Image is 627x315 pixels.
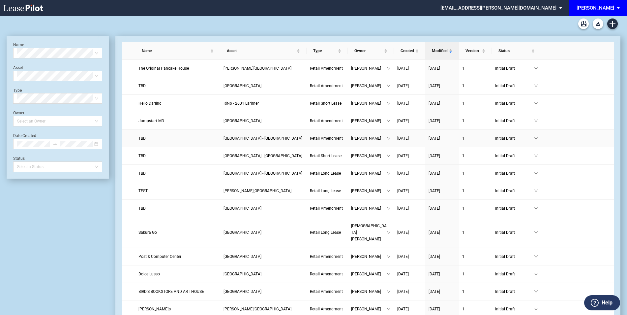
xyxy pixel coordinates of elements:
a: [DATE] [397,153,422,159]
span: Jumpstart MD [138,119,164,123]
span: [PERSON_NAME] [351,83,387,89]
a: Post & Computer Center [138,253,217,260]
span: Status [498,48,530,54]
span: [DATE] [429,206,440,211]
a: [DATE] [397,253,422,260]
span: Uptown Park - East [224,171,302,176]
span: Retail Long Lease [310,171,341,176]
span: RiNo - 2601 Larimer [224,101,259,106]
span: down [534,307,538,311]
span: Initial Draft [495,100,534,107]
span: down [534,255,538,259]
span: Retail Long Lease [310,230,341,235]
span: Initial Draft [495,153,534,159]
a: Jumpstart MD [138,118,217,124]
span: Wendy’s [138,307,171,311]
button: Help [584,295,620,310]
span: down [387,272,391,276]
span: Retail Amendment [310,254,343,259]
span: Uptown Park - East [224,136,302,141]
span: Initial Draft [495,306,534,312]
a: The Original Pancake House [138,65,217,72]
span: TBD [138,154,146,158]
a: 1 [462,135,489,142]
md-menu: Download Blank Form List [591,18,605,29]
span: Retail Amendment [310,136,343,141]
span: [DATE] [397,101,409,106]
span: [PERSON_NAME] [351,188,387,194]
span: down [387,230,391,234]
th: Name [135,42,220,60]
span: 1 [462,119,464,123]
a: Retail Amendment [310,205,344,212]
span: down [387,66,391,70]
span: down [387,255,391,259]
span: down [534,119,538,123]
span: Dolce Lusso [138,272,160,276]
span: [DATE] [429,272,440,276]
span: Trenholm Plaza [224,66,291,71]
span: swap-right [53,142,57,146]
a: [DATE] [429,153,456,159]
a: TEST [138,188,217,194]
span: [DATE] [397,171,409,176]
span: [DATE] [429,84,440,88]
a: Retail Amendment [310,65,344,72]
a: 1 [462,170,489,177]
a: [DATE] [397,205,422,212]
span: [DATE] [429,289,440,294]
span: down [387,171,391,175]
a: TBD [138,135,217,142]
a: [DATE] [429,253,456,260]
a: [DATE] [429,100,456,107]
span: Preston Royal - East [224,289,261,294]
span: down [387,290,391,294]
a: 1 [462,65,489,72]
span: Sakura Go [138,230,157,235]
span: [DATE] [429,154,440,158]
a: [DATE] [397,83,422,89]
span: Initial Draft [495,288,534,295]
span: [PERSON_NAME] [351,118,387,124]
span: [PERSON_NAME] [351,253,387,260]
span: [DATE] [429,136,440,141]
span: Initial Draft [495,118,534,124]
span: 1 [462,307,464,311]
span: Initial Draft [495,271,534,277]
span: 1 [462,101,464,106]
span: TBD [138,136,146,141]
button: Download Blank Form [593,18,603,29]
a: [DATE] [429,288,456,295]
span: Created [401,48,414,54]
a: [GEOGRAPHIC_DATA] [224,253,303,260]
span: 1 [462,206,464,211]
a: [PERSON_NAME][GEOGRAPHIC_DATA] [224,306,303,312]
a: [DATE] [429,65,456,72]
a: TBD [138,170,217,177]
span: to [53,142,57,146]
span: [DATE] [429,101,440,106]
span: [PERSON_NAME] [351,65,387,72]
span: Post & Computer Center [138,254,181,259]
span: down [534,206,538,210]
span: [PERSON_NAME] [351,205,387,212]
span: 1 [462,272,464,276]
span: down [387,154,391,158]
a: TBD [138,153,217,159]
a: Retail Amendment [310,306,344,312]
a: [GEOGRAPHIC_DATA] [224,271,303,277]
a: [GEOGRAPHIC_DATA] - [GEOGRAPHIC_DATA] [224,135,303,142]
span: down [387,136,391,140]
span: Retail Amendment [310,66,343,71]
span: down [387,206,391,210]
a: 1 [462,205,489,212]
a: [DATE] [397,100,422,107]
span: TBD [138,171,146,176]
span: 1 [462,254,464,259]
a: Retail Long Lease [310,229,344,236]
a: [DATE] [397,306,422,312]
span: Uptown Park - East [224,154,302,158]
label: Owner [13,111,24,115]
a: Hello Darling [138,100,217,107]
span: [PERSON_NAME] [351,306,387,312]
